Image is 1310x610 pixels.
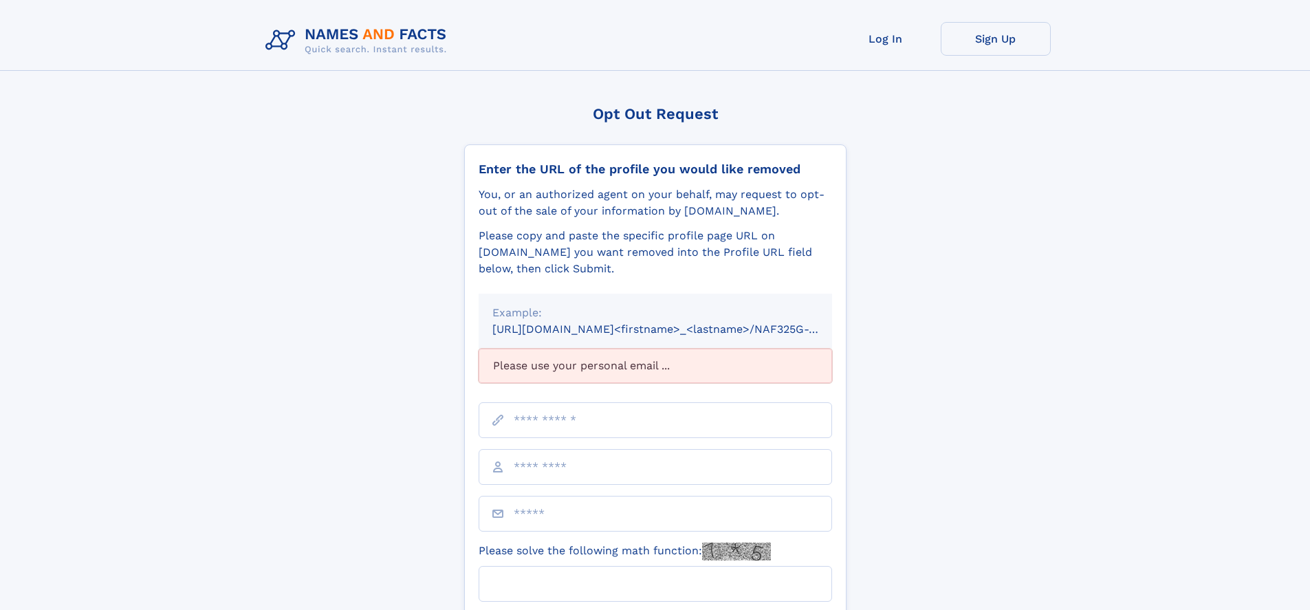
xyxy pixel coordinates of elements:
div: Opt Out Request [464,105,847,122]
div: Please use your personal email ... [479,349,832,383]
a: Log In [831,22,941,56]
label: Please solve the following math function: [479,543,771,560]
small: [URL][DOMAIN_NAME]<firstname>_<lastname>/NAF325G-xxxxxxxx [492,323,858,336]
div: Example: [492,305,818,321]
div: You, or an authorized agent on your behalf, may request to opt-out of the sale of your informatio... [479,186,832,219]
a: Sign Up [941,22,1051,56]
div: Enter the URL of the profile you would like removed [479,162,832,177]
img: Logo Names and Facts [260,22,458,59]
div: Please copy and paste the specific profile page URL on [DOMAIN_NAME] you want removed into the Pr... [479,228,832,277]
